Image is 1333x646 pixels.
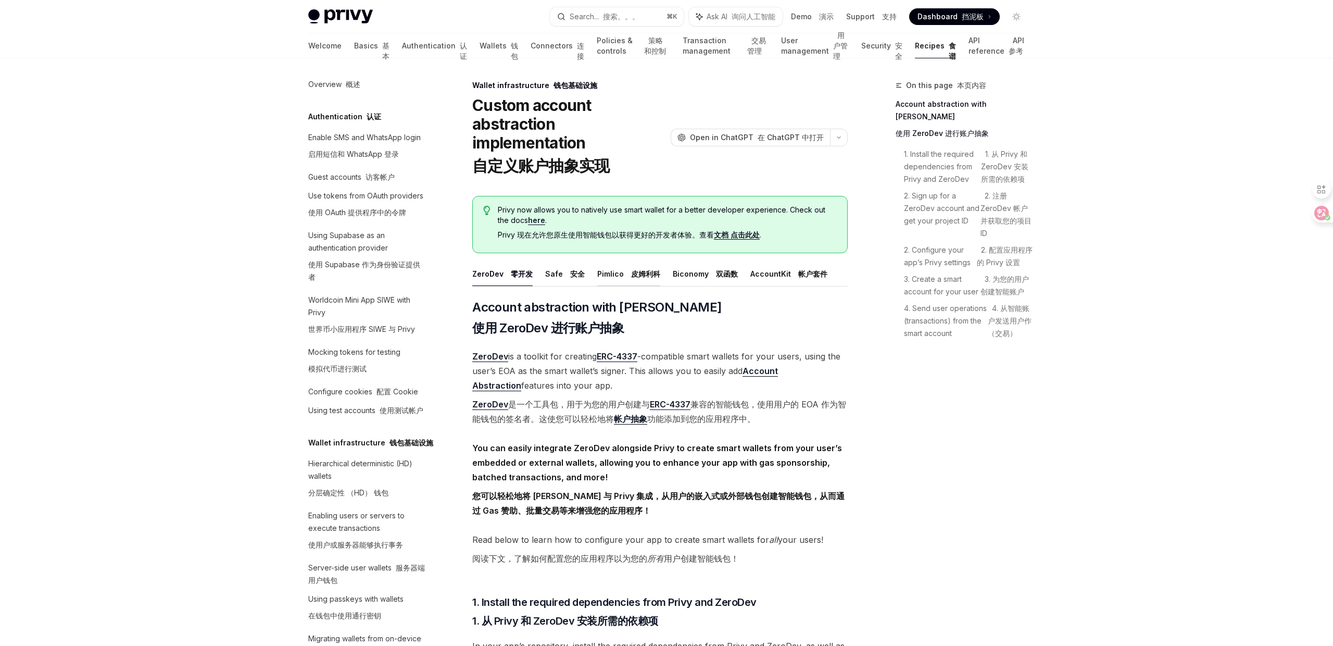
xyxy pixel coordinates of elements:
[904,188,1033,242] a: 2. Sign up for a ZeroDev account and get your project ID 2. 注册 ZeroDev 帐户并获取您的项目 ID
[977,245,1033,267] font: 2. 配置应用程序的 Privy 设置
[472,615,658,627] font: 1. 从 Privy 和 ZeroDev 安装所需的依赖项
[545,262,585,286] button: Safe 安全
[906,79,986,92] span: On this page
[308,510,427,555] div: Enabling users or servers to execute transactions
[671,129,830,146] button: Open in ChatGPT 在 ChatGPT 中打开
[861,33,902,58] a: Security 安全
[949,41,956,60] font: 食谱
[308,78,360,91] div: Overview
[382,41,389,60] font: 基本
[472,443,848,516] strong: You can easily integrate ZeroDev alongside Privy to create smart wallets from your user’s embedde...
[480,33,518,58] a: Wallets 钱包
[380,406,423,415] font: 使用测试帐户
[367,112,381,121] font: 认证
[300,558,433,590] a: Server-side user wallets 服务器端用户钱包
[707,11,775,22] span: Ask AI
[300,226,433,291] a: Using Supabase as an authentication provider使用 Supabase 作为身份验证提供者
[308,33,342,58] a: Welcome
[570,10,639,23] div: Search...
[846,11,897,22] a: Support 支持
[597,33,670,58] a: Policies & controls 策略和控制
[917,11,984,22] span: Dashboard
[300,506,433,558] a: Enabling users or servers to execute transactions使用户或服务器能够执行事务
[1009,36,1024,55] font: API 参考
[981,150,1029,183] font: 1. 从 Privy 和 ZeroDev 安装所需的依赖项
[300,187,433,226] a: Use tokens from OAuth providers使用 OAuth 提供程序中的令牌
[472,80,848,91] div: Wallet infrastructure
[554,81,597,90] font: 钱包基础设施
[402,33,467,58] a: Authentication 认证
[300,128,433,168] a: Enable SMS and WhatsApp login启用短信和 WhatsApp 登录
[376,387,418,396] font: 配置 Cookie
[308,437,433,449] h5: Wallet infrastructure
[904,271,1033,300] a: 3. Create a smart account for your user 3. 为您的用户创建智能账户
[716,269,738,278] font: 双函数
[472,595,757,632] span: 1. Install the required dependencies from Privy and ZeroDev
[472,351,508,362] a: ZeroDev
[791,11,834,22] a: Demo 演示
[308,404,423,417] div: Using test accounts
[904,146,1033,188] a: 1. Install the required dependencies from Privy and ZeroDev 1. 从 Privy 和 ZeroDev 安装所需的依赖项
[895,41,902,60] font: 安全
[472,156,609,175] font: 自定义账户抽象实现
[819,12,834,21] font: 演示
[308,386,418,398] div: Configure cookies
[300,401,433,420] a: Using test accounts 使用测试帐户
[483,206,491,215] svg: Tip
[472,399,846,425] font: 是一个工具包，用于为您的用户创建与 兼容的智能钱包，使用用户的 EOA 作为智能钱包的签名者。这使您可以轻松地将 功能添加到您的应用程序中。
[300,590,433,629] a: Using passkeys with wallets在钱包中使用通行密钥
[300,75,433,94] a: Overview 概述
[769,535,778,545] em: all
[366,172,395,181] font: 访客帐户
[472,349,848,430] span: is a toolkit for creating -compatible smart wallets for your users, using the user’s EOA as the s...
[904,242,1033,271] a: 2. Configure your app’s Privy settings 2. 配置应用程序的 Privy 设置
[980,191,1034,238] font: 2. 注册 ZeroDev 帐户并获取您的项目 ID
[798,269,827,278] font: 帐户套件
[308,229,427,288] div: Using Supabase as an authentication provider
[498,230,761,240] font: Privy 现在允许您原生使用智能钱包以获得更好的开发者体验。查看 .
[650,399,690,410] a: ERC-4337
[308,260,420,281] font: 使用 Supabase 作为身份验证提供者
[308,110,381,123] h5: Authentication
[308,488,388,497] font: 分层确定性 （HD） 钱包
[308,131,421,165] div: Enable SMS and WhatsApp login
[472,262,533,286] button: ZeroDev 零开发
[308,457,427,503] div: Hierarchical deterministic (HD) wallets
[308,208,406,217] font: 使用 OAuth 提供程序中的令牌
[690,132,824,143] span: Open in ChatGPT
[300,343,433,382] a: Mocking tokens for testing模拟代币进行测试
[570,269,585,278] font: 安全
[308,611,381,620] font: 在钱包中使用通行密钥
[732,12,775,21] font: 询问人工智能
[308,150,399,158] font: 启用短信和 WhatsApp 登录
[644,36,666,55] font: 策略和控制
[346,80,360,89] font: 概述
[472,299,721,341] span: Account abstraction with [PERSON_NAME]
[472,320,624,336] font: 使用 ZeroDev 进行账户抽象
[666,13,677,21] span: ⌘ K
[308,364,367,373] font: 模拟代币进行测试
[969,33,1025,58] a: API reference API 参考
[308,294,427,340] div: Worldcoin Mini App SIWE with Privy
[472,532,848,570] span: Read below to learn how to configure your app to create smart wallets for your users!
[896,96,1033,146] a: Account abstraction with [PERSON_NAME]使用 ZeroDev 进行账户抽象
[308,9,373,24] img: light logo
[962,12,984,21] font: 挡泥板
[603,12,639,21] font: 搜索。。。
[904,300,1033,342] a: 4. Send user operations (transactions) from the smart account 4. 从智能账户发送用户作（交易）
[498,205,837,244] span: Privy now allows you to natively use smart wallet for a better developer experience. Check out th...
[647,553,664,564] em: 所有
[308,562,427,587] div: Server-side user wallets
[308,593,404,626] div: Using passkeys with wallets
[472,491,845,516] font: 您可以轻松地将 [PERSON_NAME] 与 Privy 集成，从用户的嵌入式或外部钱包创建智能钱包，从而通过 Gas 赞助、批量交易等来增强您的应用程序！
[614,414,647,425] a: 帐户抽象
[300,168,433,187] a: Guest accounts 访客帐户
[511,269,533,278] font: 零开发
[915,33,956,58] a: Recipes 食谱
[308,346,400,379] div: Mocking tokens for testing
[308,540,403,549] font: 使用户或服务器能够执行事务
[531,33,584,58] a: Connectors 连接
[909,8,1000,25] a: Dashboard 挡泥板
[781,33,849,58] a: User management 用户管理
[528,216,545,225] a: here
